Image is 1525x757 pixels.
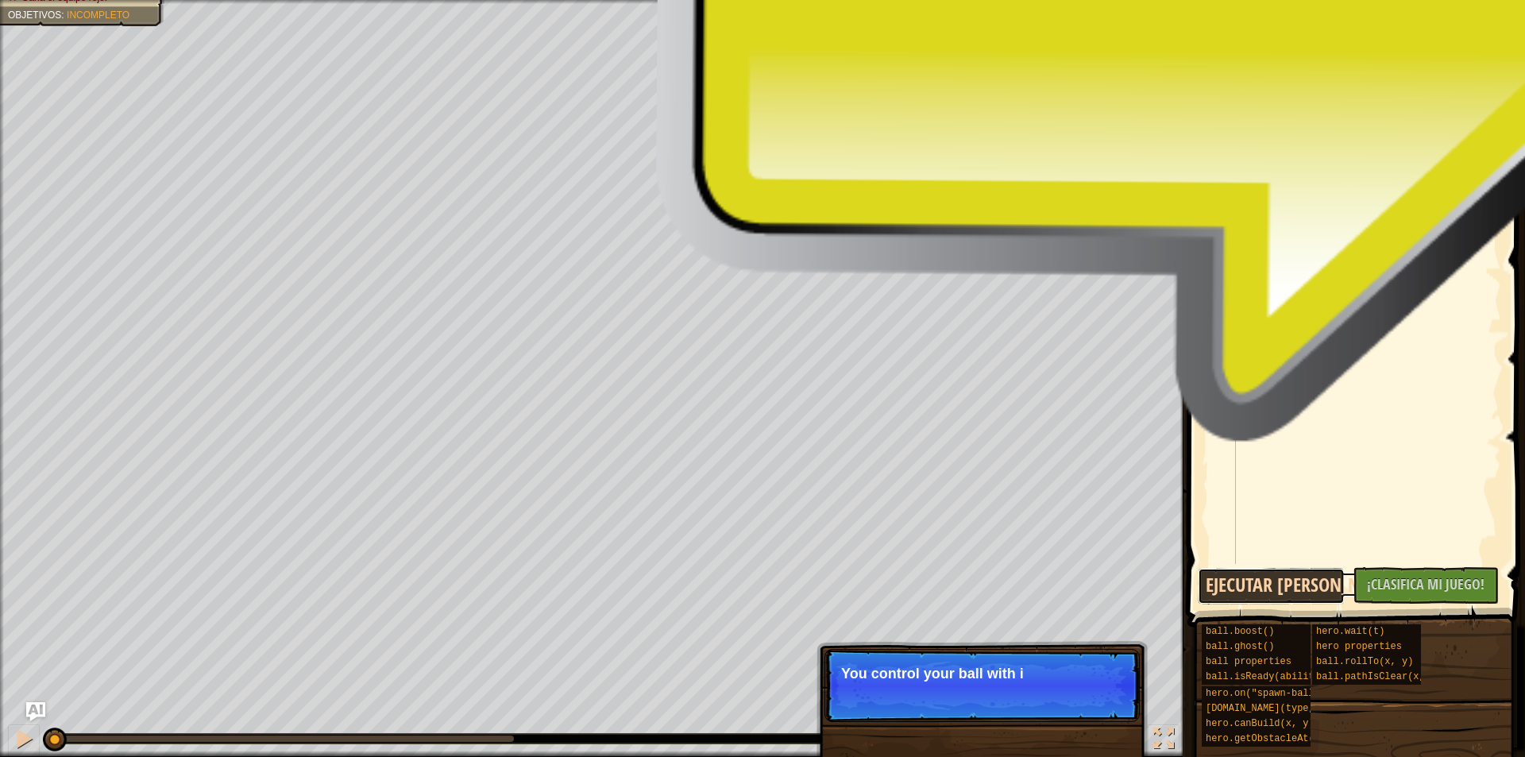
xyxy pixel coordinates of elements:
[1316,671,1442,682] span: ball.pathIsClear(x, y)
[1206,626,1274,637] span: ball.boost()
[1210,103,1236,119] div: 3
[1316,641,1402,652] span: hero properties
[1433,9,1461,24] span: Pistas
[841,666,1123,682] p: You control your ball with i
[1206,703,1349,714] span: [DOMAIN_NAME](type, x, y)
[1353,567,1499,604] button: ¡Clasifica Mi Juego!
[1206,718,1315,729] span: hero.canBuild(x, y)
[1206,656,1291,667] span: ball properties
[1206,733,1343,744] span: hero.getObstacleAt(x, y)
[61,10,67,21] span: :
[1206,671,1326,682] span: ball.isReady(ability)
[1390,9,1417,24] span: Ask AI
[1206,641,1274,652] span: ball.ghost()
[1210,87,1236,103] div: 2
[1206,688,1343,699] span: hero.on("spawn-ball", f)
[1316,656,1413,667] span: ball.rollTo(x, y)
[1469,48,1474,63] span: :
[1382,3,1425,33] button: Ask AI
[1210,119,1236,135] div: 4
[1198,568,1344,604] button: Ejecutar [PERSON_NAME]↵
[1334,48,1469,63] span: Lenguajes de programación
[67,10,129,21] span: Incompleto
[1210,183,1236,199] div: 8
[8,724,40,757] button: Ctrl + P: Pause
[1477,3,1517,41] button: Mostrar menú de juego
[1210,151,1236,167] div: 6
[26,702,45,721] button: Ask AI
[1210,167,1236,183] div: 7
[1210,71,1236,87] div: 1
[1474,48,1505,63] span: Python
[8,10,61,21] span: Objetivos
[1148,724,1179,757] button: Cambia a pantalla completa.
[1316,626,1384,637] span: hero.wait(t)
[1210,135,1236,151] div: 5
[1367,574,1484,594] span: ¡Clasifica Mi Juego!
